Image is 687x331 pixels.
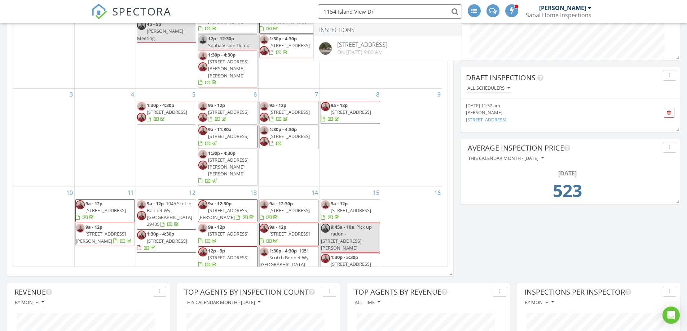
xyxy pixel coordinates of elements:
span: [STREET_ADDRESS][PERSON_NAME][PERSON_NAME] [208,58,248,79]
a: 9a - 12p [STREET_ADDRESS] [321,101,380,124]
div: By month [525,300,554,305]
span: 1:30p - 4:30p [147,102,174,108]
a: 9a - 12p [STREET_ADDRESS] [259,101,319,125]
a: 9a - 12p [STREET_ADDRESS] [198,224,248,244]
span: 9a - 12p [269,224,286,230]
span: 1051 Scotch Bonnet Wy, [GEOGRAPHIC_DATA] 29485 [260,247,309,275]
span: 9a - 11:30a [208,126,232,133]
a: 1:30p - 4:30p [STREET_ADDRESS][PERSON_NAME][PERSON_NAME] [198,52,248,86]
div: All schedulers [467,86,510,91]
a: 12p - 3p [STREET_ADDRESS] [198,246,257,270]
img: 20250610_143503.jpg [198,200,207,209]
span: [STREET_ADDRESS] [269,133,310,139]
img: 20250610_143503.jpg [137,211,146,220]
a: 1:30p - 4:30p [STREET_ADDRESS][PERSON_NAME][PERSON_NAME] [198,149,257,186]
a: Go to August 12, 2025 [188,187,197,198]
div: By month [15,300,44,305]
span: [STREET_ADDRESS] [269,207,310,214]
a: 9a - 12p [STREET_ADDRESS] [75,199,135,223]
img: 20250610_143525.jpg [198,102,207,111]
img: 20250610_143525.jpg [198,35,207,44]
a: [DATE] 10:09 pm [PERSON_NAME] [STREET_ADDRESS] [466,131,640,152]
a: Go to August 14, 2025 [310,187,320,198]
a: 9a - 12p [STREET_ADDRESS] [198,223,257,246]
a: Go to August 7, 2025 [313,89,320,100]
td: Go to August 11, 2025 [74,187,136,301]
a: 9a - 12p [STREET_ADDRESS][PERSON_NAME] [75,223,135,246]
td: Go to August 16, 2025 [381,187,442,301]
span: 9a - 12p [85,200,102,207]
img: 20250610_143525.jpg [260,102,269,111]
div: Inspections Per Inspector [524,287,660,298]
span: [STREET_ADDRESS] [208,109,248,115]
span: [STREET_ADDRESS] [208,254,248,261]
span: [STREET_ADDRESS] [269,42,310,49]
span: 9a - 12p [269,102,286,108]
a: 9a - 12p [STREET_ADDRESS][PERSON_NAME] [76,224,133,244]
img: 20250610_143503.jpg [198,247,207,256]
div: Top Agents by Inspection Count [184,287,320,298]
span: [STREET_ADDRESS] [269,231,310,237]
a: 1:30p - 4:30p [STREET_ADDRESS][PERSON_NAME][PERSON_NAME] [198,150,248,184]
img: 20250610_143525.jpg [321,200,330,209]
a: 1:30p - 4:30p 1051 Scotch Bonnet Wy, [GEOGRAPHIC_DATA] 29485 [259,246,319,277]
td: Go to August 13, 2025 [197,187,258,301]
span: 9a - 12p [85,224,102,230]
span: 9a - 12p [331,102,348,108]
td: Go to August 9, 2025 [381,88,442,187]
li: Inspections [314,23,462,36]
div: Open Intercom Messenger [662,307,680,324]
span: 12p - 12:30p [208,35,234,42]
img: 20250610_143525.jpg [260,200,269,209]
td: Go to August 4, 2025 [74,88,136,187]
div: Revenue [14,287,150,298]
a: 9a - 12p [STREET_ADDRESS] [260,224,310,244]
button: This calendar month - [DATE] [468,153,544,163]
img: 20250610_143503.jpg [321,254,330,263]
img: The Best Home Inspection Software - Spectora [91,4,107,19]
span: 1:30p - 4:30p [269,247,297,254]
span: SPECTORA [112,4,171,19]
span: 9a - 12p [208,102,225,108]
a: 9a - 12p 1045 Scotch Bonnet Wy , [GEOGRAPHIC_DATA] 29485 [137,199,196,229]
div: This calendar month - [DATE] [185,300,260,305]
span: [STREET_ADDRESS] [331,207,371,214]
a: 1:30p - 4:30p [STREET_ADDRESS] [137,101,196,125]
td: Go to August 12, 2025 [136,187,197,301]
span: [STREET_ADDRESS] [85,207,126,214]
span: 1:30p - 4:30p [208,52,235,58]
td: Go to August 8, 2025 [320,88,381,187]
td: Go to August 6, 2025 [197,88,258,187]
a: Go to August 3, 2025 [68,89,74,100]
span: 1:30p - 4:30p [269,35,297,42]
a: 9a - 12p [STREET_ADDRESS] [198,101,257,125]
a: 1:30p - 4:30p [STREET_ADDRESS] [137,229,196,253]
span: [STREET_ADDRESS] [208,133,248,139]
img: 20250610_143503.jpg [198,126,207,135]
a: Go to August 16, 2025 [433,187,442,198]
span: 9a - 12p [147,200,164,207]
a: 9a - 12p [STREET_ADDRESS] [321,199,380,223]
img: 20250610_143503.jpg [260,224,269,233]
img: 20250610_143503.jpg [198,113,207,122]
a: 9a - 12:30p [STREET_ADDRESS] [260,200,310,220]
a: Go to August 4, 2025 [129,89,136,100]
td: Go to August 10, 2025 [13,187,74,301]
a: 1:30p - 4:30p [STREET_ADDRESS][PERSON_NAME][PERSON_NAME] [198,50,257,88]
a: 9a - 12p [STREET_ADDRESS] [269,102,310,122]
img: 20250610_143503.jpg [137,113,146,122]
td: Go to August 7, 2025 [258,88,320,187]
a: 1:30p - 4:30p [STREET_ADDRESS] [269,126,310,146]
a: 9a - 12:30p [STREET_ADDRESS] [259,199,319,223]
div: This calendar month - [DATE] [468,156,544,161]
span: 1:30p - 4:30p [147,231,174,237]
span: 9a - 12:30p [269,200,293,207]
a: [STREET_ADDRESS] [466,116,506,123]
img: 20250610_143525.jpg [198,52,207,61]
a: 1:30p - 4:30p [STREET_ADDRESS] [269,35,310,55]
input: Search everything... [318,4,462,19]
a: 9a - 12p [STREET_ADDRESS] [259,223,319,246]
span: 9a - 12:30p [208,200,232,207]
a: 1:30p - 5:30p [STREET_ADDRESS] [321,253,380,276]
a: Go to August 9, 2025 [436,89,442,100]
